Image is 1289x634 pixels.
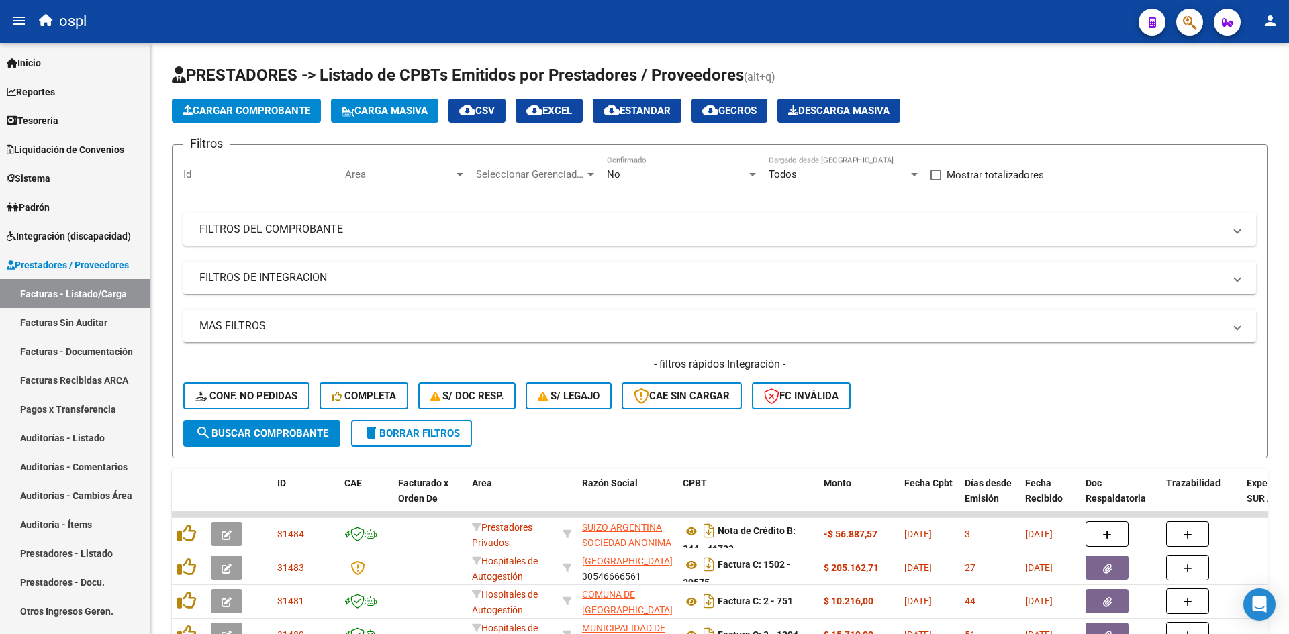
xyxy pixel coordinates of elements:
span: Integración (discapacidad) [7,229,131,244]
datatable-header-cell: ID [272,469,339,528]
span: Cargar Comprobante [183,105,310,117]
button: Buscar Comprobante [183,420,340,447]
button: Borrar Filtros [351,420,472,447]
span: S/ Doc Resp. [430,390,504,402]
span: Sistema [7,171,50,186]
span: Estandar [604,105,671,117]
span: Reportes [7,85,55,99]
span: Facturado x Orden De [398,478,448,504]
span: Gecros [702,105,757,117]
mat-icon: cloud_download [604,102,620,118]
datatable-header-cell: Fecha Cpbt [899,469,959,528]
mat-expansion-panel-header: FILTROS DE INTEGRACION [183,262,1256,294]
span: Inicio [7,56,41,70]
app-download-masive: Descarga masiva de comprobantes (adjuntos) [777,99,900,123]
button: CSV [448,99,506,123]
button: Gecros [691,99,767,123]
span: PRESTADORES -> Listado de CPBTs Emitidos por Prestadores / Proveedores [172,66,744,85]
h4: - filtros rápidos Integración - [183,357,1256,372]
span: Monto [824,478,851,488]
span: Buscar Comprobante [195,427,328,439]
button: Estandar [593,99,681,123]
span: Hospitales de Autogestión [472,589,538,615]
span: 44 [965,596,975,606]
span: CPBT [683,478,707,488]
datatable-header-cell: Días desde Emisión [959,469,1020,528]
datatable-header-cell: Fecha Recibido [1020,469,1080,528]
span: 27 [965,562,975,573]
button: Cargar Comprobante [172,99,321,123]
datatable-header-cell: Doc Respaldatoria [1080,469,1161,528]
h3: Filtros [183,134,230,153]
strong: Nota de Crédito B: 344 - 46732 [683,526,796,555]
mat-icon: delete [363,425,379,441]
button: Conf. no pedidas [183,382,309,409]
span: Razón Social [582,478,638,488]
span: Borrar Filtros [363,427,460,439]
div: 30685358677 [582,587,672,615]
i: Descargar documento [700,520,718,541]
i: Descargar documento [700,590,718,612]
span: S/ legajo [538,390,600,402]
button: Carga Masiva [331,99,438,123]
strong: $ 10.216,00 [824,596,873,606]
span: No [607,168,620,180]
mat-icon: menu [11,13,27,29]
mat-panel-title: FILTROS DE INTEGRACION [199,270,1224,285]
span: Descarga Masiva [788,105,890,117]
i: Descargar documento [700,553,718,575]
span: [DATE] [1025,562,1053,573]
span: [DATE] [904,596,932,606]
span: CAE SIN CARGAR [634,390,730,402]
span: Carga Masiva [342,105,428,117]
span: CSV [459,105,495,117]
button: S/ legajo [526,382,612,409]
datatable-header-cell: CPBT [677,469,818,528]
mat-icon: search [195,425,211,441]
span: Trazabilidad [1166,478,1221,488]
span: FC Inválida [764,390,839,402]
datatable-header-cell: Facturado x Orden De [393,469,467,528]
datatable-header-cell: Trazabilidad [1161,469,1241,528]
button: Descarga Masiva [777,99,900,123]
span: Fecha Cpbt [904,478,953,488]
span: (alt+q) [744,70,775,83]
div: Open Intercom Messenger [1243,588,1276,621]
mat-panel-title: MAS FILTROS [199,319,1224,333]
span: Mostrar totalizadores [947,167,1044,183]
span: Doc Respaldatoria [1086,478,1146,504]
mat-icon: cloud_download [459,102,475,118]
span: EXCEL [526,105,572,117]
div: 30516968431 [582,520,672,548]
datatable-header-cell: Area [467,469,557,528]
span: [GEOGRAPHIC_DATA] [582,556,673,566]
span: [DATE] [904,562,932,573]
span: Tesorería [7,113,58,128]
span: Hospitales de Autogestión [472,556,538,582]
span: 31481 [277,596,304,606]
span: Completa [332,390,396,402]
mat-icon: cloud_download [526,102,542,118]
button: Completa [320,382,408,409]
span: 3 [965,529,970,539]
span: Fecha Recibido [1025,478,1063,504]
span: CAE [344,478,362,488]
datatable-header-cell: Monto [818,469,899,528]
span: Todos [769,168,797,180]
span: [DATE] [1025,529,1053,539]
span: Prestadores / Proveedores [7,258,129,272]
span: ID [277,478,286,488]
strong: Factura C: 1502 - 39575 [683,560,791,588]
span: ospl [59,7,87,36]
mat-expansion-panel-header: MAS FILTROS [183,310,1256,342]
datatable-header-cell: Razón Social [577,469,677,528]
span: 31483 [277,562,304,573]
span: Area [345,168,454,180]
button: CAE SIN CARGAR [622,382,742,409]
mat-icon: person [1262,13,1278,29]
button: S/ Doc Resp. [418,382,516,409]
span: COMUNA DE [GEOGRAPHIC_DATA][PERSON_NAME] [582,589,673,631]
strong: $ 205.162,71 [824,562,879,573]
span: Padrón [7,200,50,215]
strong: Factura C: 2 - 751 [718,596,793,607]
